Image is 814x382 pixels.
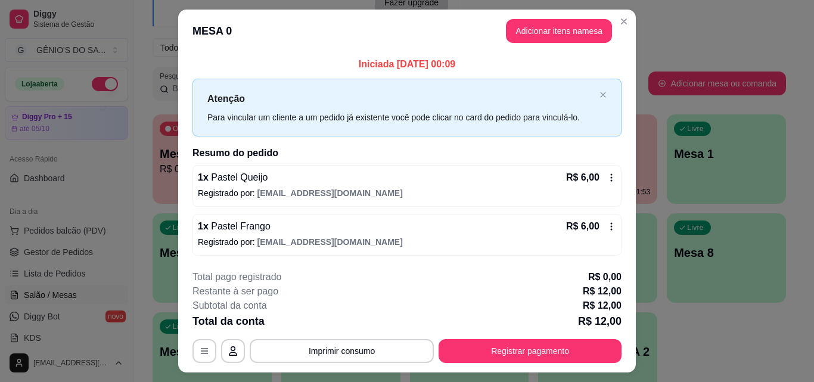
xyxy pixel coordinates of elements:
p: Registrado por: [198,187,616,199]
p: Total da conta [192,313,265,330]
p: R$ 6,00 [566,219,599,234]
p: R$ 12,00 [583,299,622,313]
p: R$ 12,00 [578,313,622,330]
span: [EMAIL_ADDRESS][DOMAIN_NAME] [257,188,403,198]
p: Restante à ser pago [192,284,278,299]
p: Atenção [207,91,595,106]
div: Para vincular um cliente a um pedido já existente você pode clicar no card do pedido para vinculá... [207,111,595,124]
span: Pastel Frango [209,221,271,231]
p: R$ 12,00 [583,284,622,299]
button: Imprimir consumo [250,339,434,363]
span: [EMAIL_ADDRESS][DOMAIN_NAME] [257,237,403,247]
span: close [599,91,607,98]
p: 1 x [198,219,271,234]
header: MESA 0 [178,10,636,52]
button: close [599,91,607,99]
button: Close [614,12,633,31]
h2: Resumo do pedido [192,146,622,160]
p: Iniciada [DATE] 00:09 [192,57,622,72]
p: Registrado por: [198,236,616,248]
p: R$ 0,00 [588,270,622,284]
p: R$ 6,00 [566,170,599,185]
p: 1 x [198,170,268,185]
span: Pastel Queijo [209,172,268,182]
p: Subtotal da conta [192,299,267,313]
button: Adicionar itens namesa [506,19,612,43]
p: Total pago registrado [192,270,281,284]
button: Registrar pagamento [439,339,622,363]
